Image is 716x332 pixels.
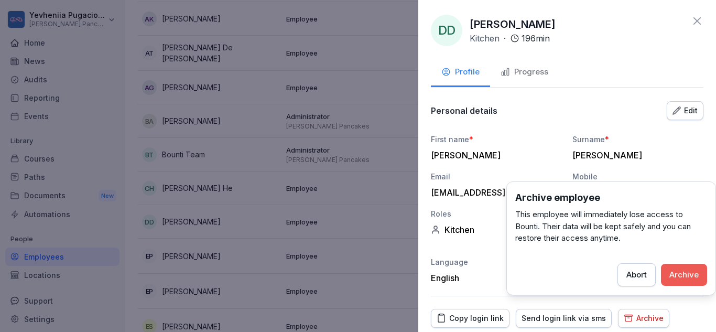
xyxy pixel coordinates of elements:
[431,187,557,198] div: [EMAIL_ADDRESS][DOMAIN_NAME]
[522,313,606,324] div: Send login link via sms
[431,273,562,283] div: English
[431,309,509,328] button: Copy login link
[515,209,707,244] p: This employee will immediately lose access to Bounti. Their data will be kept safely and you can ...
[441,66,480,78] div: Profile
[617,263,656,286] button: Abort
[501,66,548,78] div: Progress
[667,101,703,120] button: Edit
[470,32,550,45] div: ·
[431,15,462,46] div: DD
[431,224,562,235] div: Kitchen
[672,105,698,116] div: Edit
[470,32,500,45] p: Kitchen
[661,264,707,286] button: Archive
[431,256,562,267] div: Language
[624,313,664,324] div: Archive
[572,150,698,160] div: [PERSON_NAME]
[522,32,550,45] p: 196 min
[437,313,504,324] div: Copy login link
[669,269,699,281] div: Archive
[516,309,612,328] button: Send login link via sms
[470,16,556,32] p: [PERSON_NAME]
[572,171,703,182] div: Mobile
[572,134,703,145] div: Surname
[490,59,559,87] button: Progress
[431,134,562,145] div: First name
[431,150,557,160] div: [PERSON_NAME]
[431,208,562,219] div: Roles
[431,59,490,87] button: Profile
[515,190,707,205] h3: Archive employee
[431,171,562,182] div: Email
[618,309,669,328] button: Archive
[431,105,497,116] p: Personal details
[626,269,647,281] div: Abort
